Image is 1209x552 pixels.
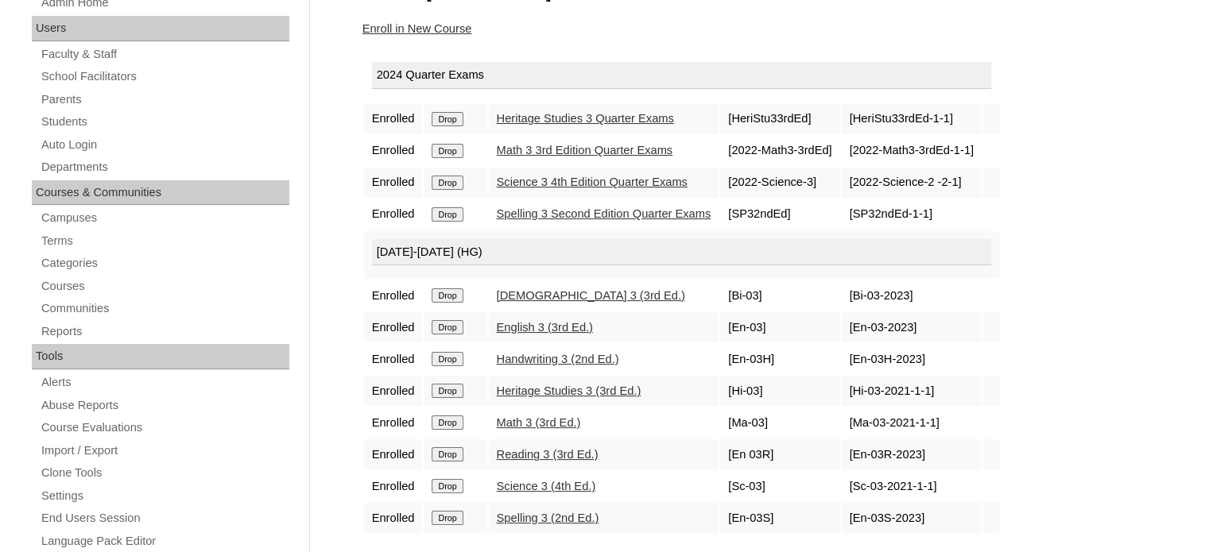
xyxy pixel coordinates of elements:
td: [2022-Math3-3rdEd] [720,136,839,166]
td: [Sc-03-2021-1-1] [842,471,982,501]
a: Enroll in New Course [362,22,472,35]
td: Enrolled [364,503,423,533]
td: [2022-Science-2 -2-1] [842,168,982,198]
a: Abuse Reports [40,396,289,415]
a: Science 3 (4th Ed.) [497,480,596,492]
td: [HeriStu33rdEd-1-1] [842,104,982,134]
a: Language Pack Editor [40,531,289,551]
input: Drop [432,447,463,461]
input: Drop [432,352,463,366]
a: End Users Session [40,508,289,528]
td: Enrolled [364,407,423,438]
a: Auto Login [40,135,289,155]
td: [Ma-03] [720,407,839,438]
td: Enrolled [364,104,423,134]
a: School Facilitators [40,67,289,87]
td: Enrolled [364,471,423,501]
a: Students [40,112,289,132]
input: Drop [432,479,463,493]
input: Drop [432,288,463,303]
a: Course Evaluations [40,418,289,438]
a: Reading 3 (3rd Ed.) [497,448,599,461]
td: Enrolled [364,376,423,406]
a: Departments [40,157,289,177]
td: Enrolled [364,439,423,469]
td: [En-03-2023] [842,312,982,342]
td: [En-03H] [720,344,839,374]
a: [DEMOGRAPHIC_DATA] 3 (3rd Ed.) [497,289,685,302]
td: [Hi-03-2021-1-1] [842,376,982,406]
td: [Sc-03] [720,471,839,501]
a: English 3 (3rd Ed.) [497,321,593,334]
td: [Ma-03-2021-1-1] [842,407,982,438]
td: [2022-Science-3] [720,168,839,198]
td: Enrolled [364,168,423,198]
td: [En 03R] [720,439,839,469]
td: Enrolled [364,344,423,374]
td: [Bi-03-2023] [842,280,982,311]
input: Drop [432,176,463,190]
a: Courses [40,276,289,296]
a: Settings [40,486,289,506]
a: Handwriting 3 (2nd Ed.) [497,353,619,365]
td: [SP32ndEd-1-1] [842,199,982,230]
a: Campuses [40,208,289,228]
td: Enrolled [364,280,423,311]
a: Heritage Studies 3 (3rd Ed.) [497,384,641,397]
a: Alerts [40,373,289,392]
td: [Bi-03] [720,280,839,311]
a: Terms [40,231,289,251]
input: Drop [432,207,463,222]
div: Courses & Communities [32,180,289,206]
td: Enrolled [364,199,423,230]
input: Drop [432,112,463,126]
input: Drop [432,320,463,334]
div: [DATE]-[DATE] (HG) [372,239,991,266]
td: Enrolled [364,136,423,166]
input: Drop [432,384,463,398]
a: Parents [40,90,289,110]
div: 2024 Quarter Exams [372,62,991,89]
a: Communities [40,299,289,318]
td: [Hi-03] [720,376,839,406]
div: Tools [32,344,289,369]
td: [En-03R-2023] [842,439,982,469]
a: Math 3 3rd Edition Quarter Exams [497,144,673,156]
div: Users [32,16,289,41]
a: Import / Export [40,441,289,461]
a: Faculty & Staff [40,44,289,64]
td: [En-03S-2023] [842,503,982,533]
td: [En-03] [720,312,839,342]
a: Spelling 3 Second Edition Quarter Exams [497,207,711,220]
td: [2022-Math3-3rdEd-1-1] [842,136,982,166]
a: Science 3 4th Edition Quarter Exams [497,176,688,188]
td: [En-03H-2023] [842,344,982,374]
a: Math 3 (3rd Ed.) [497,416,581,429]
a: Heritage Studies 3 Quarter Exams [497,112,674,125]
input: Drop [432,511,463,525]
a: Reports [40,322,289,342]
input: Drop [432,144,463,158]
a: Clone Tools [40,463,289,483]
input: Drop [432,415,463,430]
td: Enrolled [364,312,423,342]
td: [SP32ndEd] [720,199,839,230]
a: Categories [40,253,289,273]
td: [En-03S] [720,503,839,533]
td: [HeriStu33rdEd] [720,104,839,134]
a: Spelling 3 (2nd Ed.) [497,511,599,524]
